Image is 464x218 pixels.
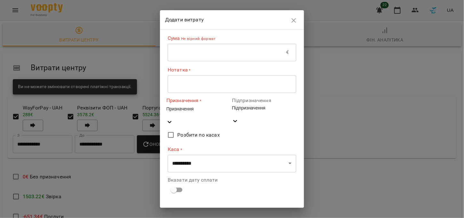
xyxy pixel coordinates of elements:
[168,35,296,42] label: Сума
[165,15,288,24] h6: Додати витрату
[286,49,289,56] p: €
[232,98,296,103] label: Підпризначення
[166,97,231,104] label: Призначення
[166,106,231,112] div: Призначення
[168,66,296,74] label: Нотатка
[168,146,296,153] label: Каса
[168,177,296,183] label: Вказати дату сплати
[232,105,296,111] div: Підпризначення
[180,36,216,42] p: Не вірний формат
[178,131,220,139] span: Розбити по касах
